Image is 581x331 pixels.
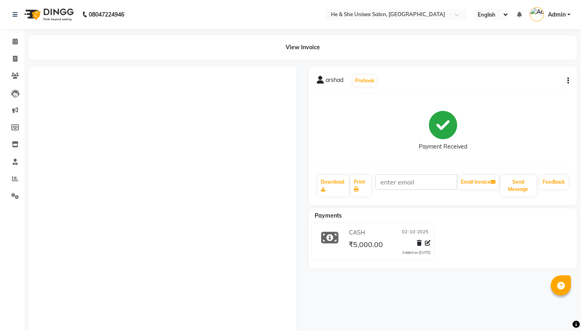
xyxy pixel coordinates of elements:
a: Print [351,175,371,196]
button: Prebook [353,75,376,86]
span: Admin [548,10,566,19]
a: Feedback [539,175,568,189]
img: Admin [530,7,544,21]
span: CASH [349,228,365,237]
span: ₹5,000.00 [349,240,383,251]
span: 02-10-2025 [402,228,428,237]
span: arshad [326,76,343,87]
img: logo [21,3,76,26]
input: enter email [375,174,457,190]
span: Payments [315,212,342,219]
div: View Invoice [28,35,577,60]
b: 08047224946 [89,3,124,26]
button: Email Invoice [458,175,499,189]
div: Added on [DATE] [402,250,431,256]
button: Send Message [500,175,536,196]
div: Payment Received [419,142,467,151]
a: Download [318,175,349,196]
iframe: chat widget [547,299,573,323]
